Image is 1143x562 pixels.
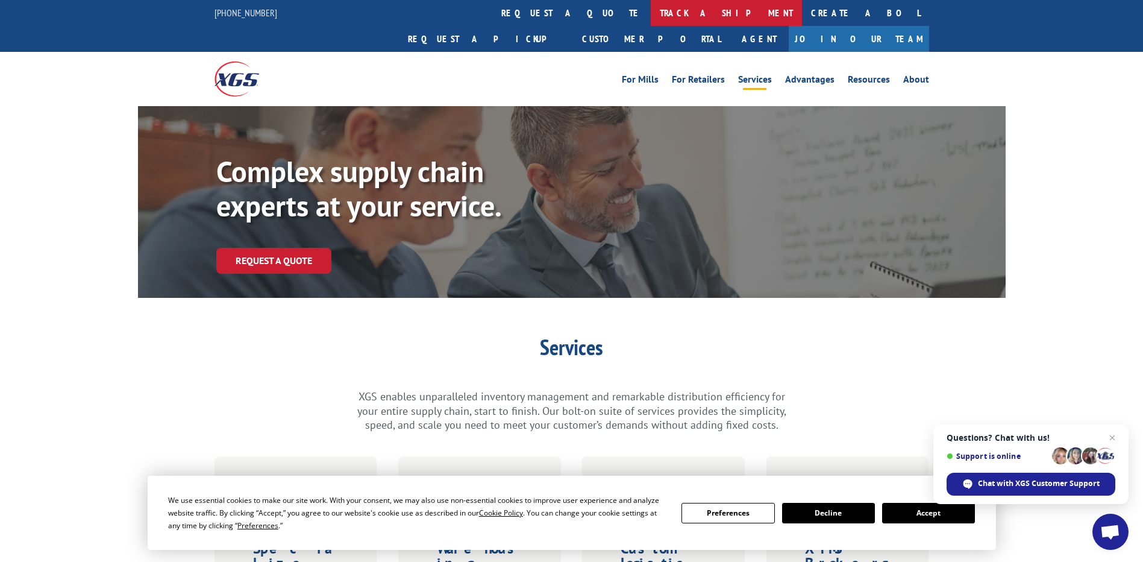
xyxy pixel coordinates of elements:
[215,7,277,19] a: [PHONE_NUMBER]
[789,26,929,52] a: Join Our Team
[947,473,1115,496] span: Chat with XGS Customer Support
[216,154,578,224] p: Complex supply chain experts at your service.
[903,75,929,88] a: About
[782,503,875,523] button: Decline
[978,478,1100,489] span: Chat with XGS Customer Support
[947,452,1048,461] span: Support is online
[681,503,774,523] button: Preferences
[479,508,523,518] span: Cookie Policy
[355,390,789,432] p: XGS enables unparalleled inventory management and remarkable distribution efficiency for your ent...
[168,494,667,532] div: We use essential cookies to make our site work. With your consent, we may also use non-essential ...
[848,75,890,88] a: Resources
[730,26,789,52] a: Agent
[237,520,278,531] span: Preferences
[399,26,573,52] a: Request a pickup
[1092,514,1129,550] a: Open chat
[216,248,331,274] a: Request a Quote
[148,476,996,550] div: Cookie Consent Prompt
[738,75,772,88] a: Services
[882,503,975,523] button: Accept
[785,75,835,88] a: Advantages
[672,75,725,88] a: For Retailers
[573,26,730,52] a: Customer Portal
[947,433,1115,443] span: Questions? Chat with us!
[622,75,659,88] a: For Mills
[355,336,789,364] h1: Services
